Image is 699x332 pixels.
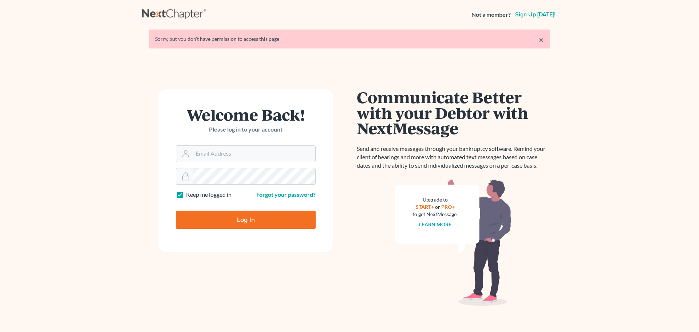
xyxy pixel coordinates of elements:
a: × [539,35,544,44]
div: Sorry, but you don't have permission to access this page [155,35,544,43]
a: Forgot your password? [256,191,316,198]
h1: Communicate Better with your Debtor with NextMessage [357,89,550,136]
label: Keep me logged in [186,191,232,199]
span: or [435,204,440,210]
input: Log In [176,211,316,229]
div: Upgrade to [412,196,458,203]
input: Email Address [193,146,315,162]
h1: Welcome Back! [176,107,316,122]
a: START+ [416,204,434,210]
a: PRO+ [441,204,455,210]
p: Send and receive messages through your bankruptcy software. Remind your client of hearings and mo... [357,145,550,170]
a: Learn more [419,221,451,227]
p: Please log in to your account [176,125,316,134]
a: Sign up [DATE]! [514,12,557,17]
div: to get NextMessage. [412,211,458,218]
strong: Not a member? [471,11,511,19]
img: nextmessage_bg-59042aed3d76b12b5cd301f8e5b87938c9018125f34e5fa2b7a6b67550977c72.svg [395,179,512,306]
